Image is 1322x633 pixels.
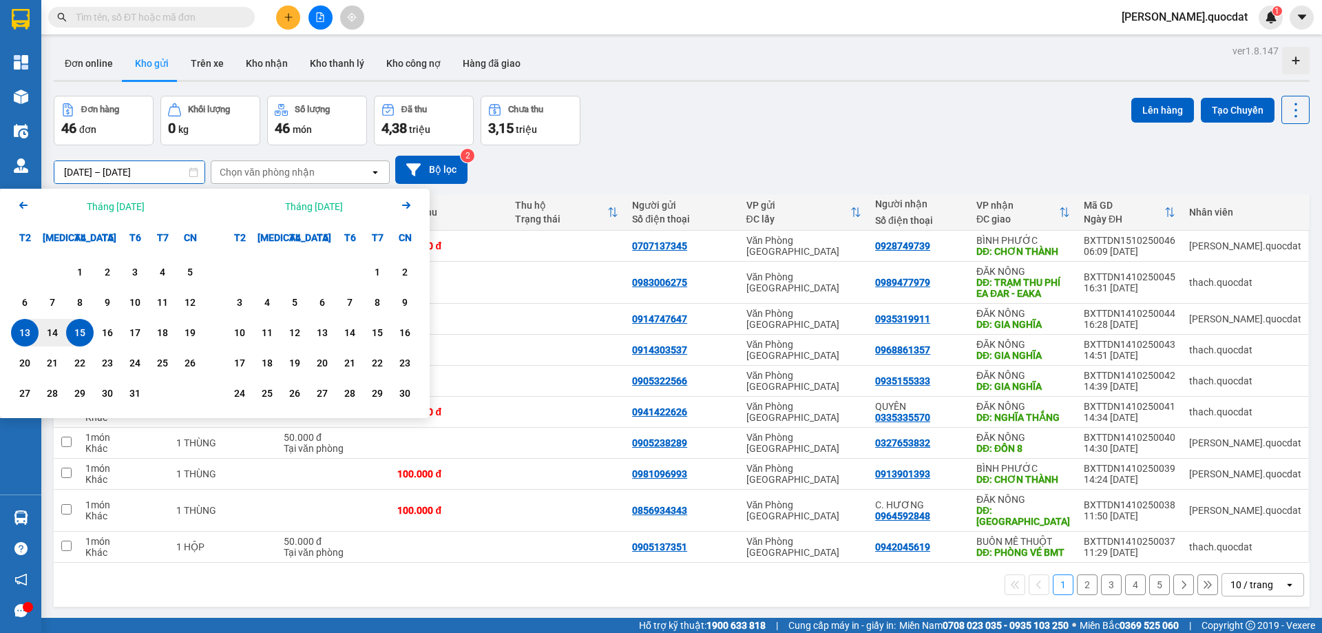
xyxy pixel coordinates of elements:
[395,294,415,311] div: 9
[39,289,66,316] div: Choose Thứ Ba, tháng 10 7 2025. It's available.
[632,277,687,288] div: 0983006275
[1265,11,1277,23] img: icon-new-feature
[226,380,253,407] div: Choose Thứ Hai, tháng 11 24 2025. It's available.
[632,468,687,479] div: 0981096993
[1084,443,1175,454] div: 14:30 [DATE]
[176,319,204,346] div: Choose Chủ Nhật, tháng 10 19 2025. It's available.
[1084,214,1164,225] div: Ngày ĐH
[381,120,407,136] span: 4,38
[340,6,364,30] button: aim
[875,215,963,226] div: Số điện thoại
[1189,313,1301,324] div: simon.quocdat
[508,105,543,114] div: Chưa thu
[308,289,336,316] div: Choose Thứ Năm, tháng 11 6 2025. It's available.
[976,412,1070,423] div: DĐ: NGHĨA THẮNG
[739,194,869,231] th: Toggle SortBy
[104,60,144,86] span: 0906 477 911
[125,324,145,341] div: 17
[1084,350,1175,361] div: 14:51 [DATE]
[308,319,336,346] div: Choose Thứ Năm, tháng 11 13 2025. It's available.
[368,385,387,402] div: 29
[125,294,145,311] div: 10
[230,355,249,371] div: 17
[188,105,230,114] div: Khối lượng
[180,47,235,80] button: Trên xe
[875,437,930,448] div: 0327653832
[315,12,325,22] span: file-add
[104,88,145,133] strong: PHIẾU BIÊN NHẬN
[258,324,277,341] div: 11
[976,370,1070,381] div: ĐĂK NÔNG
[230,324,249,341] div: 10
[54,161,204,183] input: Select a date range.
[397,207,501,218] div: Chưa thu
[285,355,304,371] div: 19
[149,224,176,251] div: T7
[176,468,270,479] div: 1 THÙNG
[395,156,468,184] button: Bộ lọc
[368,324,387,341] div: 15
[258,355,277,371] div: 18
[1149,574,1170,595] button: 5
[66,319,94,346] div: Selected end date. Thứ Tư, tháng 10 15 2025. It's available.
[632,200,732,211] div: Người gửi
[368,294,387,311] div: 8
[149,319,176,346] div: Choose Thứ Bảy, tháng 10 18 2025. It's available.
[180,324,200,341] div: 19
[1189,468,1301,479] div: simon.quocdat
[285,324,304,341] div: 12
[875,198,963,209] div: Người nhận
[368,264,387,280] div: 1
[1230,578,1273,592] div: 10 / trang
[176,224,204,251] div: CN
[70,385,90,402] div: 29
[178,124,189,135] span: kg
[336,224,364,251] div: T6
[94,349,121,377] div: Choose Thứ Năm, tháng 10 23 2025. It's available.
[125,385,145,402] div: 31
[313,324,332,341] div: 13
[1189,375,1301,386] div: thach.quocdat
[313,294,332,311] div: 6
[1084,381,1175,392] div: 14:39 [DATE]
[57,12,67,22] span: search
[168,120,176,136] span: 0
[70,324,90,341] div: 15
[746,463,862,485] div: Văn Phòng [GEOGRAPHIC_DATA]
[121,319,149,346] div: Choose Thứ Sáu, tháng 10 17 2025. It's available.
[94,380,121,407] div: Choose Thứ Năm, tháng 10 30 2025. It's available.
[1084,401,1175,412] div: BXTTDN1410250041
[397,406,501,417] div: 100.000 đ
[11,380,39,407] div: Choose Thứ Hai, tháng 10 27 2025. It's available.
[299,47,375,80] button: Kho thanh lý
[54,96,154,145] button: Đơn hàng46đơn
[176,258,204,286] div: Choose Chủ Nhật, tháng 10 5 2025. It's available.
[875,375,930,386] div: 0935155333
[180,355,200,371] div: 26
[364,349,391,377] div: Choose Thứ Bảy, tháng 11 22 2025. It's available.
[508,194,625,231] th: Toggle SortBy
[364,258,391,286] div: Choose Thứ Bảy, tháng 11 1 2025. It's available.
[87,200,145,214] div: Tháng [DATE]
[515,214,607,225] div: Trạng thái
[1084,339,1175,350] div: BXTTDN1410250043
[336,289,364,316] div: Choose Thứ Sáu, tháng 11 7 2025. It's available.
[1131,98,1194,123] button: Lên hàng
[121,289,149,316] div: Choose Thứ Sáu, tháng 10 10 2025. It's available.
[14,158,28,173] img: warehouse-icon
[1077,194,1182,231] th: Toggle SortBy
[43,294,62,311] div: 7
[976,443,1070,454] div: DĐ: ĐỒN 8
[14,55,28,70] img: dashboard-icon
[253,289,281,316] div: Choose Thứ Ba, tháng 11 4 2025. It's available.
[391,319,419,346] div: Choose Chủ Nhật, tháng 11 16 2025. It's available.
[397,240,501,251] div: 300.000 đ
[976,463,1070,474] div: BÌNH PHƯỚC
[281,380,308,407] div: Choose Thứ Tư, tháng 11 26 2025. It's available.
[395,324,415,341] div: 16
[66,289,94,316] div: Choose Thứ Tư, tháng 10 8 2025. It's available.
[15,324,34,341] div: 13
[308,224,336,251] div: T5
[11,319,39,346] div: Selected start date. Thứ Hai, tháng 10 13 2025. It's available.
[1290,6,1314,30] button: caret-down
